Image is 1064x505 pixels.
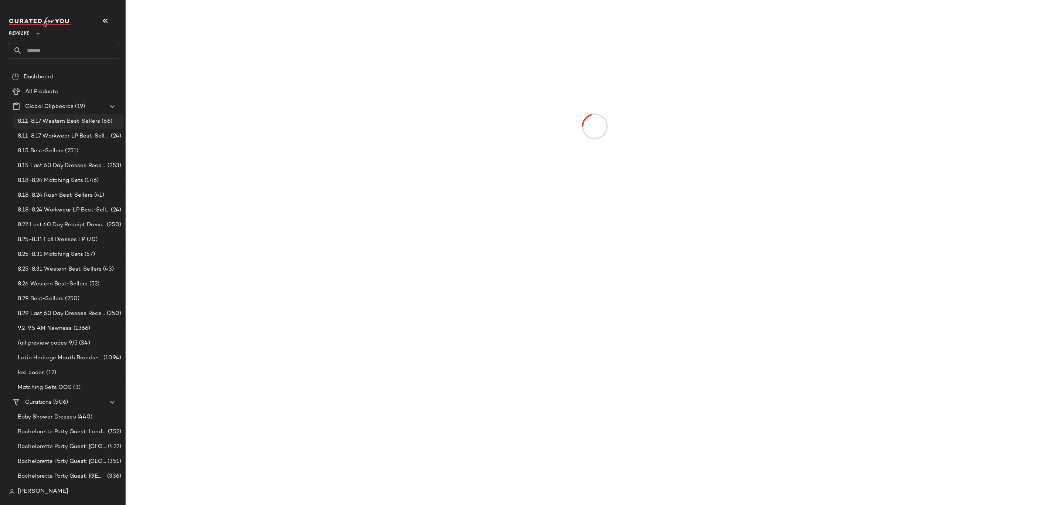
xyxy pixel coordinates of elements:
span: 8.15 Last 60 Day Dresses Receipt [18,162,106,170]
span: (34) [78,339,90,348]
span: (43) [102,265,114,274]
span: (1366) [72,324,91,333]
span: Baby Shower Dresses [18,413,76,421]
span: (19) [74,102,85,111]
span: (250) [64,295,79,303]
span: (250) [105,309,121,318]
span: fall preview codes 9/5 [18,339,78,348]
span: 8.26 Western Best-Sellers [18,280,88,288]
span: 8.29 Last 60 Day Dresses Receipts [18,309,105,318]
span: 9.2-9.5 AM Newness [18,324,72,333]
span: (336) [106,472,121,481]
span: [PERSON_NAME] [18,487,68,496]
span: Matching Sets OOS [18,383,72,392]
span: 8.18-8.24 Workwear LP Best-Sellers [18,206,109,214]
span: (422) [106,443,121,451]
span: Bachelorette Party Guest: Landing Page [18,428,106,436]
span: (24) [109,206,121,214]
span: (440) [76,413,93,421]
span: Bachelorette Party Guest: [GEOGRAPHIC_DATA] [18,457,106,466]
img: svg%3e [9,489,15,495]
span: (57) [83,250,95,259]
span: (752) [106,428,121,436]
span: Global Clipboards [25,102,74,111]
span: (12) [45,369,56,377]
span: Dashboard [24,73,53,81]
span: (250) [105,221,121,229]
span: 8.25-8.31 Matching Sets [18,250,83,259]
span: (351) [106,457,121,466]
span: All Products [25,88,58,96]
span: (52) [88,280,100,288]
span: 8.25-8.31 Western Best-Sellers [18,265,102,274]
span: (506) [52,398,68,407]
span: (253) [106,162,121,170]
span: (24) [109,132,121,140]
span: (251) [64,147,78,155]
span: (66) [100,117,112,126]
span: 8.18-8.24 Matching Sets [18,176,83,185]
span: 8.22 Last 60 Day Receipt Dresses [18,221,105,229]
span: Revolve [9,25,29,38]
span: Latin Heritage Month Brands- DO NOT DELETE [18,354,102,362]
span: Bachelorette Party Guest: [GEOGRAPHIC_DATA] [18,443,106,451]
span: Curations [25,398,52,407]
span: Bachelorette Party Guest: [GEOGRAPHIC_DATA] [18,472,106,481]
span: (1094) [102,354,121,362]
span: (41) [93,191,105,200]
img: cfy_white_logo.C9jOOHJF.svg [9,17,72,27]
span: 8.25-8.31 Fall Dresses LP [18,235,85,244]
span: 8.15 Best-Sellers [18,147,64,155]
span: lexi codes [18,369,45,377]
span: (70) [85,235,98,244]
span: 8.11-8.17 Workwear LP Best-Sellers [18,132,109,140]
span: (146) [83,176,99,185]
span: 8.11-8.17 Western Best-Sellers [18,117,100,126]
span: 8.29 Best-Sellers [18,295,64,303]
img: svg%3e [12,73,19,81]
span: (3) [72,383,80,392]
span: 8.18-8.24 Rush Best-Sellers [18,191,93,200]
